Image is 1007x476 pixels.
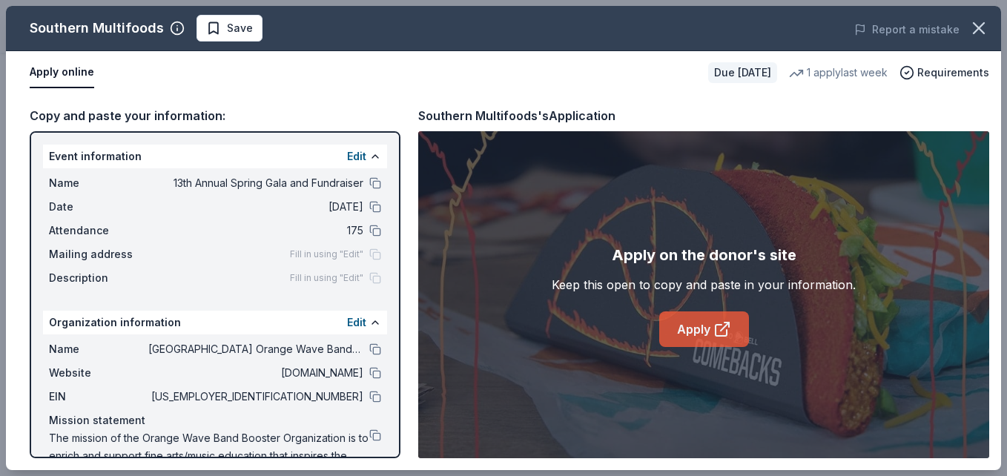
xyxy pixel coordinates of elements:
[148,388,363,406] span: [US_EMPLOYER_IDENTIFICATION_NUMBER]
[290,248,363,260] span: Fill in using "Edit"
[290,272,363,284] span: Fill in using "Edit"
[148,364,363,382] span: [DOMAIN_NAME]
[43,311,387,334] div: Organization information
[899,64,989,82] button: Requirements
[854,21,960,39] button: Report a mistake
[30,16,164,40] div: Southern Multifoods
[659,311,749,347] a: Apply
[347,148,366,165] button: Edit
[49,411,381,429] div: Mission statement
[197,15,263,42] button: Save
[49,245,148,263] span: Mailing address
[708,62,777,83] div: Due [DATE]
[789,64,888,82] div: 1 apply last week
[49,174,148,192] span: Name
[49,198,148,216] span: Date
[49,388,148,406] span: EIN
[43,145,387,168] div: Event information
[418,106,615,125] div: Southern Multifoods's Application
[148,340,363,358] span: [GEOGRAPHIC_DATA] Orange Wave Band Boosters
[227,19,253,37] span: Save
[49,364,148,382] span: Website
[148,222,363,239] span: 175
[49,340,148,358] span: Name
[148,174,363,192] span: 13th Annual Spring Gala and Fundraiser
[552,276,856,294] div: Keep this open to copy and paste in your information.
[49,222,148,239] span: Attendance
[49,269,148,287] span: Description
[148,198,363,216] span: [DATE]
[612,243,796,267] div: Apply on the donor's site
[30,57,94,88] button: Apply online
[917,64,989,82] span: Requirements
[30,106,400,125] div: Copy and paste your information:
[347,314,366,331] button: Edit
